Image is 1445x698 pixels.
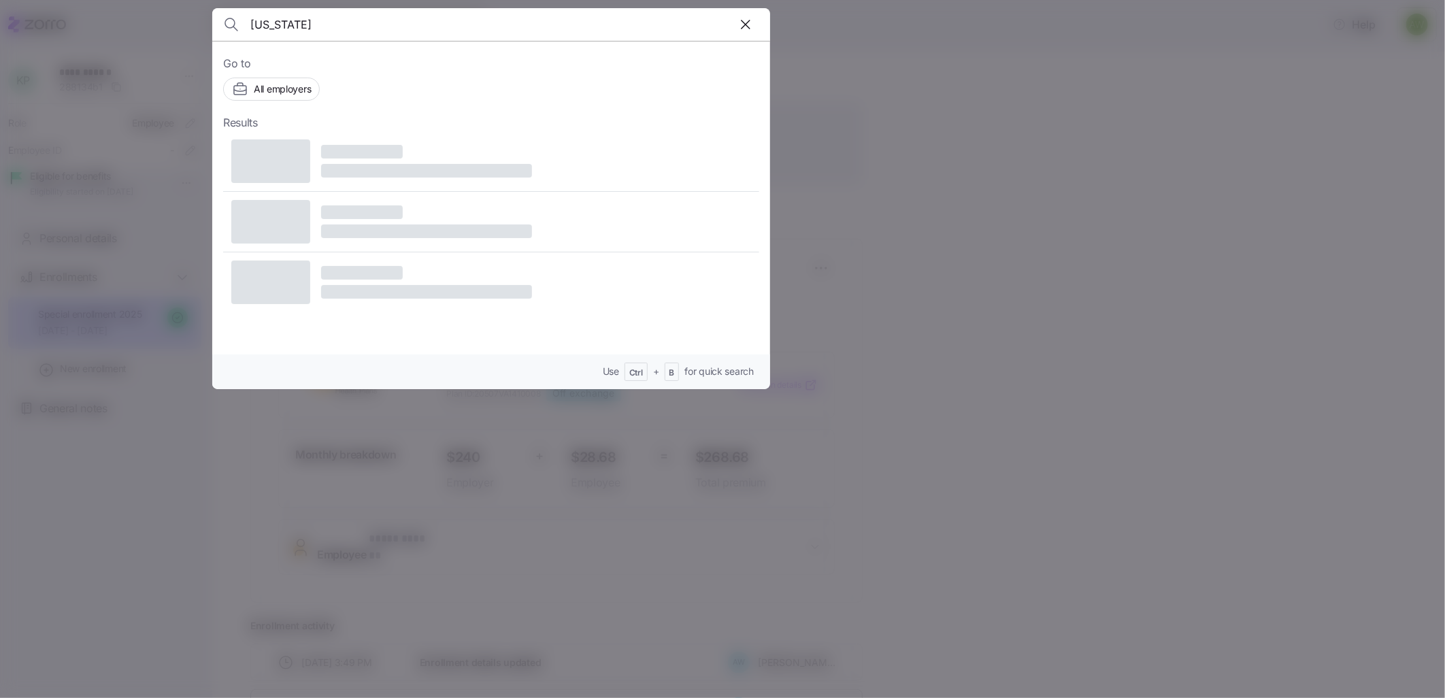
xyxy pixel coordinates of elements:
span: Use [603,365,619,378]
span: for quick search [684,365,754,378]
span: B [669,367,675,379]
button: All employers [223,78,320,101]
span: Go to [223,55,759,72]
span: Results [223,114,258,131]
span: All employers [254,82,311,96]
span: + [653,365,659,378]
span: Ctrl [629,367,643,379]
